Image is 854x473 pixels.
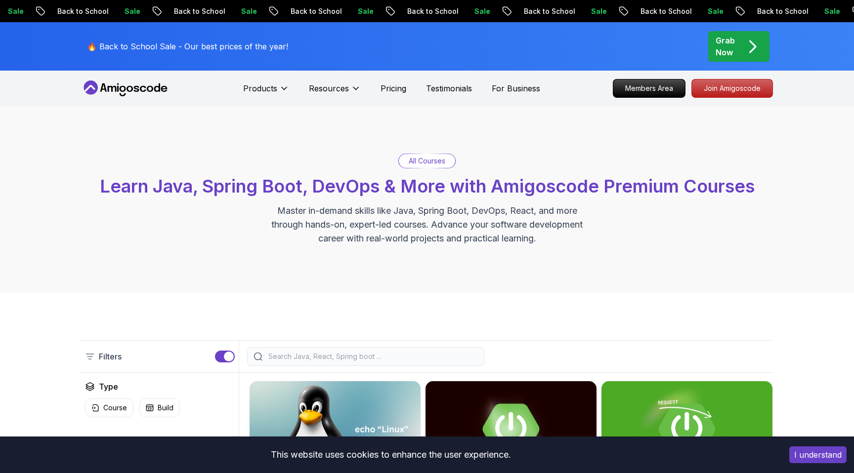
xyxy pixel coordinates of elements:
input: Search Java, React, Spring boot ... [266,352,478,361]
p: Build [158,403,173,413]
p: Back to School [394,6,462,16]
p: Back to School [744,6,811,16]
p: Grab Now [716,35,735,58]
p: Resources [309,82,349,94]
p: Join Amigoscode [692,79,772,97]
div: This website uses cookies to enhance the user experience. [7,444,774,466]
p: Sale [578,6,610,16]
p: Master in-demand skills like Java, Spring Boot, DevOps, React, and more through hands-on, expert-... [261,204,593,245]
button: Course [85,398,133,417]
p: 🔥 Back to School Sale - Our best prices of the year! [87,40,288,52]
button: Products [243,82,289,102]
p: Sale [112,6,143,16]
p: Members Area [613,79,685,97]
button: Accept cookies [789,446,847,463]
p: Products [243,82,277,94]
span: Learn Java, Spring Boot, DevOps & More with Amigoscode Premium Courses [100,175,755,197]
p: Sale [345,6,377,16]
p: Back to School [628,6,695,16]
button: Build [139,398,180,417]
a: For Business [492,82,540,94]
p: Back to School [278,6,345,16]
h2: Type [99,381,118,393]
a: Testimonials [426,82,472,94]
p: Back to School [44,6,112,16]
p: Sale [811,6,843,16]
p: Back to School [161,6,228,16]
p: Sale [228,6,260,16]
p: Course [103,403,127,413]
p: Sale [695,6,726,16]
button: Resources [309,82,361,102]
p: All Courses [409,156,445,166]
a: Members Area [613,79,685,98]
p: Back to School [511,6,578,16]
a: Pricing [381,82,406,94]
p: Filters [99,351,122,362]
a: Join Amigoscode [691,79,773,98]
p: Sale [462,6,493,16]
